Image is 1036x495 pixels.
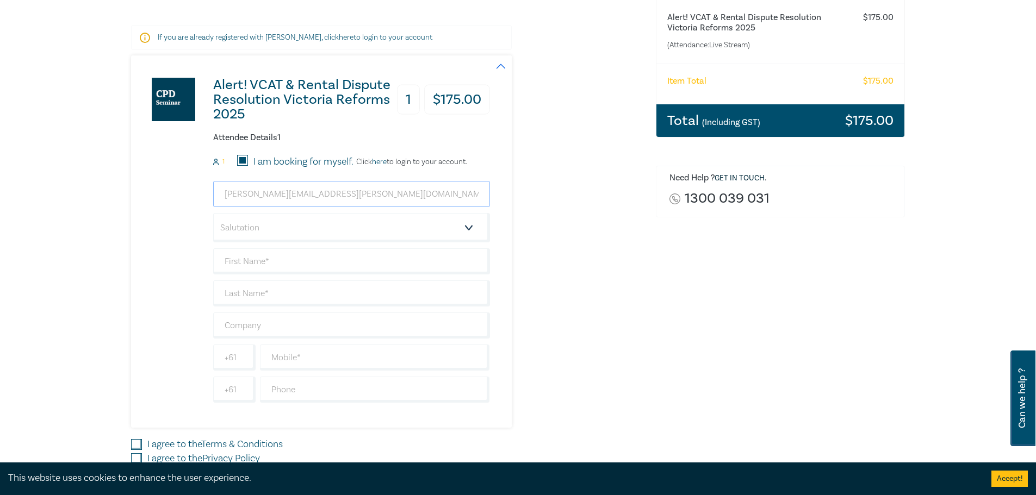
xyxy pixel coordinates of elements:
a: here [339,33,353,42]
h6: Item Total [667,76,706,86]
input: Last Name* [213,280,490,306]
h6: Alert! VCAT & Rental Dispute Resolution Victoria Reforms 2025 [667,12,851,33]
span: Can we help ? [1017,357,1027,440]
h3: Alert! VCAT & Rental Dispute Resolution Victoria Reforms 2025 [213,78,392,122]
input: Attendee Email* [213,181,490,207]
h6: $ 175.00 [863,76,894,86]
div: This website uses cookies to enhance the user experience. [8,471,975,485]
input: Company [213,312,490,339]
a: here [372,157,387,167]
small: 1 [222,158,225,166]
input: Mobile* [260,344,490,371]
a: Terms & Conditions [201,438,283,450]
label: I agree to the [147,437,283,452]
input: First Name* [213,248,490,274]
h6: $ 175.00 [863,12,894,23]
small: (Attendance: Live Stream ) [667,40,851,51]
p: Click to login to your account. [353,158,467,166]
h6: Attendee Details 1 [213,133,490,143]
label: I agree to the [147,452,260,466]
img: Alert! VCAT & Rental Dispute Resolution Victoria Reforms 2025 [152,78,195,121]
p: If you are already registered with [PERSON_NAME], click to login to your account [158,32,485,43]
input: +61 [213,344,256,371]
a: 1300 039 031 [685,191,770,206]
a: Privacy Policy [202,452,260,465]
input: +61 [213,377,256,403]
h3: $ 175.00 [845,114,894,128]
button: Accept cookies [991,471,1028,487]
h3: 1 [397,85,420,115]
h6: Need Help ? . [669,173,897,184]
input: Phone [260,377,490,403]
small: (Including GST) [702,117,760,128]
h3: $ 175.00 [424,85,490,115]
a: Get in touch [715,173,765,183]
h3: Total [667,114,760,128]
label: I am booking for myself. [253,155,353,169]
